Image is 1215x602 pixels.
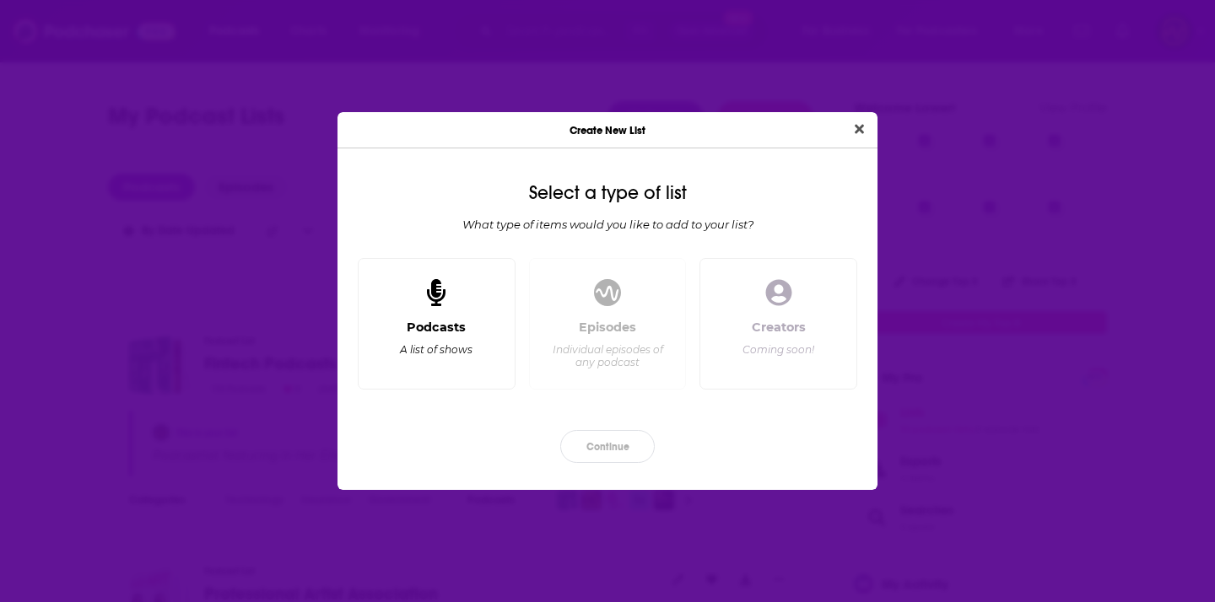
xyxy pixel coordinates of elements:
[337,112,877,148] div: Create New List
[752,320,806,335] div: Creators
[579,320,636,335] div: Episodes
[742,343,814,356] div: Coming soon!
[848,119,871,140] button: Close
[407,320,466,335] div: Podcasts
[560,430,655,463] button: Continue
[549,343,665,368] div: Individual episodes of any podcast
[351,182,864,204] div: Select a type of list
[400,343,472,356] div: A list of shows
[351,218,864,231] div: What type of items would you like to add to your list?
